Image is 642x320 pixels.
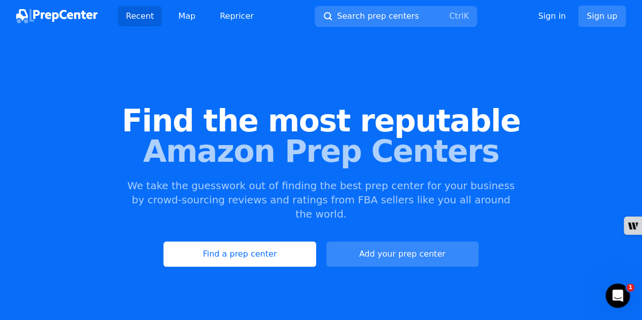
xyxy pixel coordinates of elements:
[161,250,177,257] span: Help
[147,16,167,37] img: Profile image for Casey
[315,6,477,27] button: Search prep centersCtrlK
[126,179,516,221] p: We take the guesswork out of finding the best prep center for your business by crowd-sourcing rev...
[20,72,183,89] p: Hi, there. 👋
[15,192,188,211] div: Our Core Three Strategies
[16,136,626,166] span: Amazon Prep Centers
[326,241,479,267] a: Add your prep center
[20,89,183,106] p: How can we help?
[16,105,626,136] span: Find the most reputable
[605,283,630,308] iframe: Intercom live chat
[15,168,188,188] button: Search for help
[136,225,203,265] button: Help
[128,16,148,37] img: Profile image for Dillon
[449,11,463,21] kbd: Ctrl
[21,139,170,150] div: AI Agent and team can help
[21,128,170,139] div: Ask a question
[21,215,170,236] div: Connecting Your Amazon Marketplace to Aura
[170,6,204,26] a: Map
[337,10,419,22] span: Search prep centers
[15,211,188,240] div: Connecting Your Amazon Marketplace to Aura
[175,16,193,34] div: Close
[84,250,119,257] span: Messages
[20,19,98,35] img: logo
[67,225,135,265] button: Messages
[10,120,193,158] div: Ask a questionAI Agent and team can help
[626,283,634,292] span: 1
[21,173,82,184] span: Search for help
[163,241,316,267] a: Find a prep center
[21,196,170,207] div: Our Core Three Strategies
[118,6,162,26] a: Recent
[22,250,45,257] span: Home
[212,6,262,26] a: Repricer
[578,6,626,27] a: Sign up
[538,10,566,22] a: Sign in
[463,11,469,21] kbd: K
[16,9,97,23] img: PrepCenter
